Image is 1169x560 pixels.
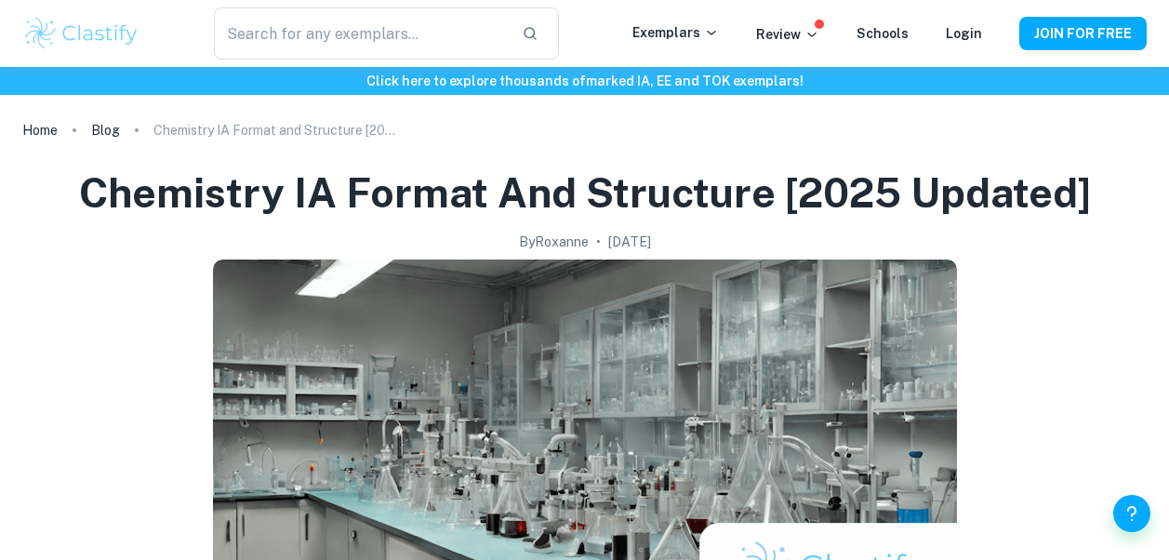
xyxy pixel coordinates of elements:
[153,120,395,140] p: Chemistry IA Format and Structure [2025 updated]
[596,232,601,252] p: •
[632,22,719,43] p: Exemplars
[608,232,651,252] h2: [DATE]
[22,15,140,52] img: Clastify logo
[1019,17,1147,50] button: JOIN FOR FREE
[4,71,1165,91] h6: Click here to explore thousands of marked IA, EE and TOK exemplars !
[91,117,120,143] a: Blog
[214,7,506,60] input: Search for any exemplars...
[1113,495,1150,532] button: Help and Feedback
[79,166,1091,220] h1: Chemistry IA Format and Structure [2025 updated]
[857,26,909,41] a: Schools
[519,232,589,252] h2: By Roxanne
[756,24,819,45] p: Review
[946,26,982,41] a: Login
[22,117,58,143] a: Home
